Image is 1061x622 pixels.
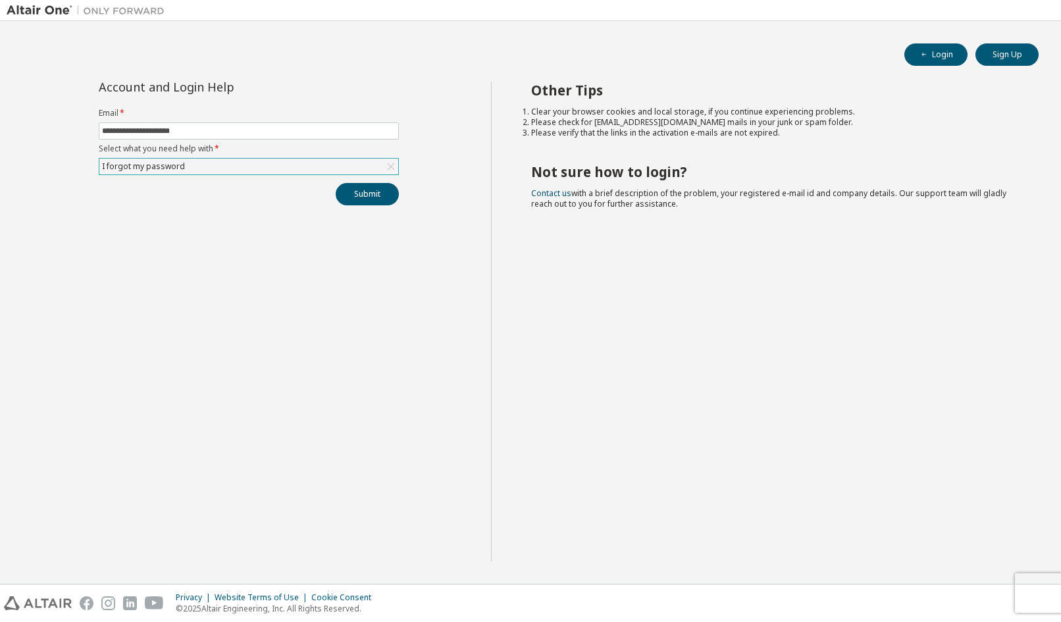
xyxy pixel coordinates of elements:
[145,596,164,610] img: youtube.svg
[101,596,115,610] img: instagram.svg
[311,592,379,603] div: Cookie Consent
[975,43,1039,66] button: Sign Up
[99,108,399,118] label: Email
[531,188,571,199] a: Contact us
[531,188,1006,209] span: with a brief description of the problem, your registered e-mail id and company details. Our suppo...
[123,596,137,610] img: linkedin.svg
[176,592,215,603] div: Privacy
[80,596,93,610] img: facebook.svg
[531,107,1016,117] li: Clear your browser cookies and local storage, if you continue experiencing problems.
[904,43,968,66] button: Login
[4,596,72,610] img: altair_logo.svg
[531,117,1016,128] li: Please check for [EMAIL_ADDRESS][DOMAIN_NAME] mails in your junk or spam folder.
[336,183,399,205] button: Submit
[531,128,1016,138] li: Please verify that the links in the activation e-mails are not expired.
[7,4,171,17] img: Altair One
[531,82,1016,99] h2: Other Tips
[99,82,339,92] div: Account and Login Help
[215,592,311,603] div: Website Terms of Use
[100,159,187,174] div: I forgot my password
[99,143,399,154] label: Select what you need help with
[99,159,398,174] div: I forgot my password
[531,163,1016,180] h2: Not sure how to login?
[176,603,379,614] p: © 2025 Altair Engineering, Inc. All Rights Reserved.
